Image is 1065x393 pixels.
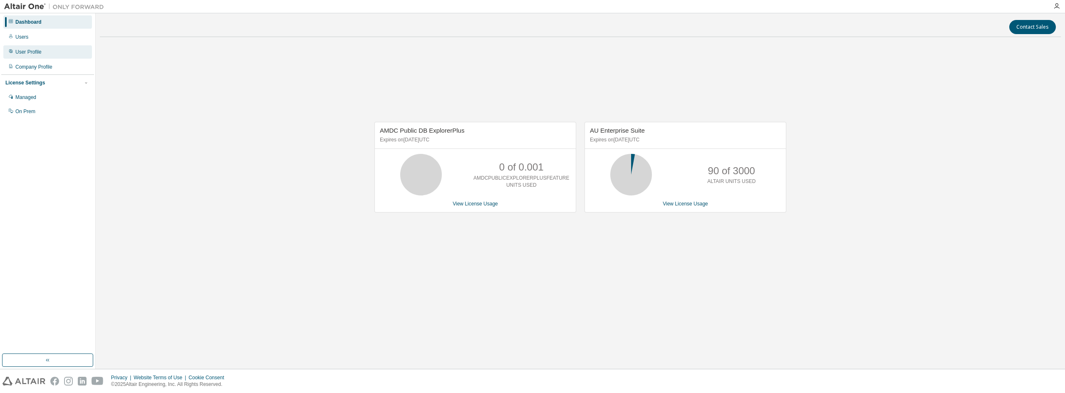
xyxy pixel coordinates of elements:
span: AU Enterprise Suite [590,127,645,134]
p: Expires on [DATE] UTC [590,136,779,143]
div: Website Terms of Use [134,374,188,381]
div: On Prem [15,108,35,115]
img: altair_logo.svg [2,377,45,386]
div: Cookie Consent [188,374,229,381]
p: ALTAIR UNITS USED [707,178,755,185]
div: Dashboard [15,19,42,25]
div: Privacy [111,374,134,381]
p: © 2025 Altair Engineering, Inc. All Rights Reserved. [111,381,229,388]
img: linkedin.svg [78,377,87,386]
div: User Profile [15,49,42,55]
img: youtube.svg [92,377,104,386]
p: 0 of 0.001 [499,160,544,174]
p: Expires on [DATE] UTC [380,136,569,143]
span: AMDC Public DB ExplorerPlus [380,127,464,134]
a: View License Usage [663,201,708,207]
div: Users [15,34,28,40]
a: View License Usage [453,201,498,207]
button: Contact Sales [1009,20,1056,34]
img: Altair One [4,2,108,11]
div: Managed [15,94,36,101]
img: facebook.svg [50,377,59,386]
p: 90 of 3000 [708,164,755,178]
img: instagram.svg [64,377,73,386]
p: AMDCPUBLICEXPLORERPLUSFEATURE UNITS USED [473,175,570,189]
div: Company Profile [15,64,52,70]
div: License Settings [5,79,45,86]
